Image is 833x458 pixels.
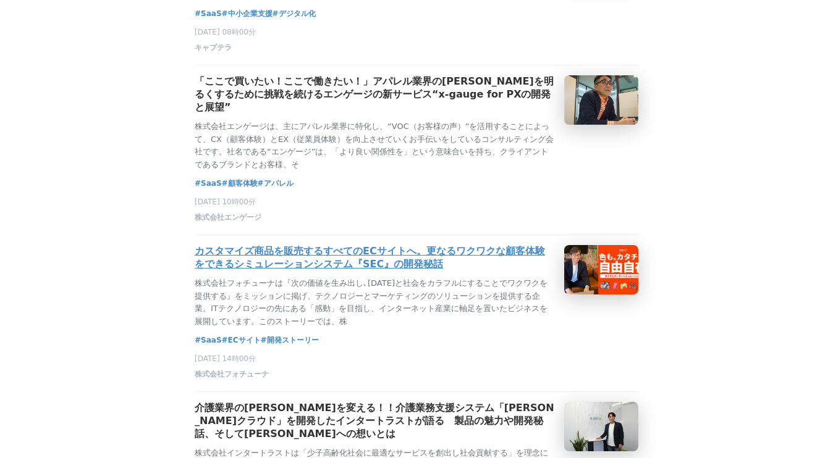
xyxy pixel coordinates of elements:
a: #デジタル化 [273,7,316,20]
a: #顧客体験 [222,177,258,189]
a: 株式会社エンゲージ [195,216,261,225]
a: #SaaS [195,177,222,189]
p: 株式会社エンゲージは、主にアパレル業界に特化し、“VOC（お客様の声）”を活用することによって、CX（顧客体験）とEX（従業員体験）を向上させていくお手伝いをしているコンサルティング会社です。社... [195,120,554,172]
a: 株式会社フォチューナ [195,373,269,381]
a: キャプテラ [195,46,232,55]
span: 株式会社エンゲージ [195,212,261,223]
a: #中小企業支援 [222,7,273,20]
span: キャプテラ [195,43,232,53]
p: [DATE] 14時00分 [195,354,638,364]
p: [DATE] 10時00分 [195,197,638,207]
a: 「ここで買いたい！ここで働きたい！」アパレル業界の[PERSON_NAME]を明るくするために挑戦を続けるエンゲージの新サービス“x-gauge for PXの開発と展望”株式会社エンゲージは、... [195,75,638,172]
h3: 「ここで買いたい！ここで働きたい！」アパレル業界の[PERSON_NAME]を明るくするために挑戦を続けるエンゲージの新サービス“x-gauge for PXの開発と展望” [195,75,554,114]
p: [DATE] 08時00分 [195,27,638,38]
a: カスタマイズ商品を販売するすべてのECサイトへ。更なるワクワクな顧客体験をできるシミュレーションシステム『SEC』の開発秘話株式会社フォチューナは『次の価値を生み出し､[DATE]と社会をカラフ... [195,245,638,328]
a: #SaaS [195,334,222,346]
h3: カスタマイズ商品を販売するすべてのECサイトへ。更なるワクワクな顧客体験をできるシミュレーションシステム『SEC』の開発秘話 [195,245,554,271]
p: 株式会社フォチューナは『次の価値を生み出し､[DATE]と社会をカラフルにすることでワクワクを提供する』をミッションに掲げ、テクノロジーとマーケティングのソリューションを提供する企業。ITテクノ... [195,277,554,328]
span: 株式会社フォチューナ [195,369,269,380]
a: #開発ストーリー [261,334,319,346]
a: #ECサイト [222,334,261,346]
h3: 介護業界の[PERSON_NAME]を変える！！介護業務支援システム「[PERSON_NAME]クラウド」を開発したインタートラストが語る 製品の魅力や開発秘話、そして[PERSON_NAME]... [195,402,554,441]
a: #アパレル [258,177,294,189]
a: #SaaS [195,7,222,20]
